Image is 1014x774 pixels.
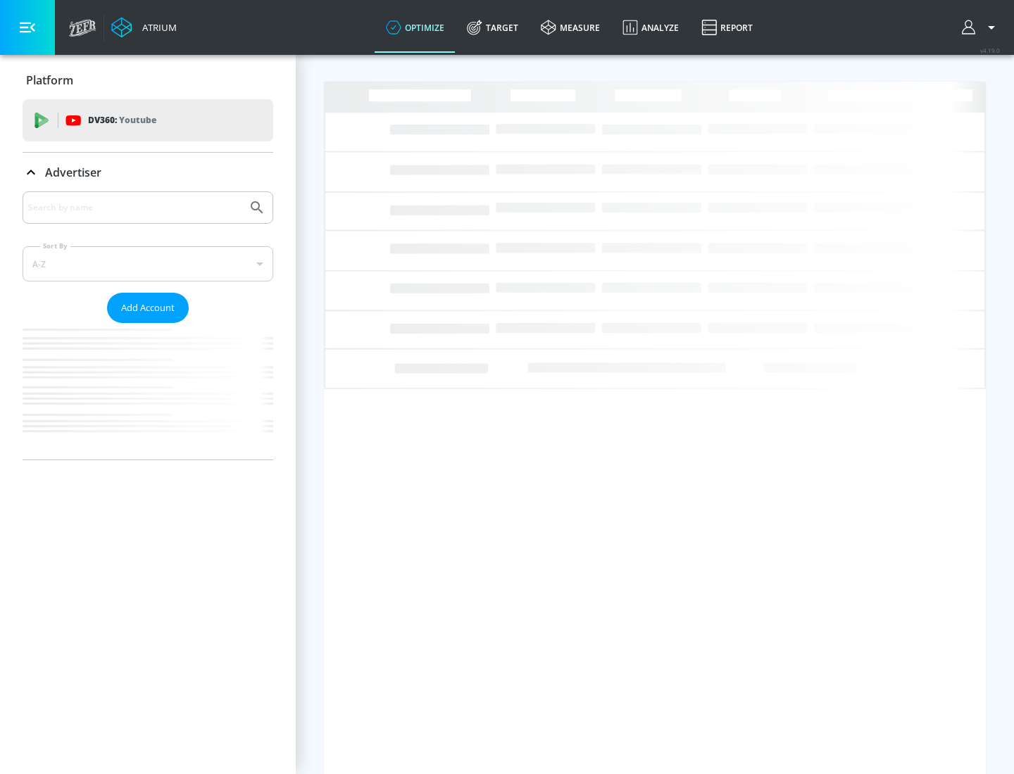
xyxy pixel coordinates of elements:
a: Analyze [611,2,690,53]
div: DV360: Youtube [23,99,273,141]
div: Atrium [137,21,177,34]
span: v 4.19.0 [980,46,1000,54]
span: Add Account [121,300,175,316]
nav: list of Advertiser [23,323,273,459]
p: DV360: [88,113,156,128]
a: optimize [375,2,456,53]
div: Platform [23,61,273,100]
div: Advertiser [23,191,273,459]
p: Youtube [119,113,156,127]
a: measure [530,2,611,53]
p: Advertiser [45,165,101,180]
a: Report [690,2,764,53]
button: Add Account [107,293,189,323]
a: Target [456,2,530,53]
label: Sort By [40,241,70,250]
a: Atrium [111,17,177,38]
input: Search by name [28,198,242,217]
div: Advertiser [23,153,273,192]
div: A-Z [23,246,273,281]
p: Platform [26,72,73,88]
